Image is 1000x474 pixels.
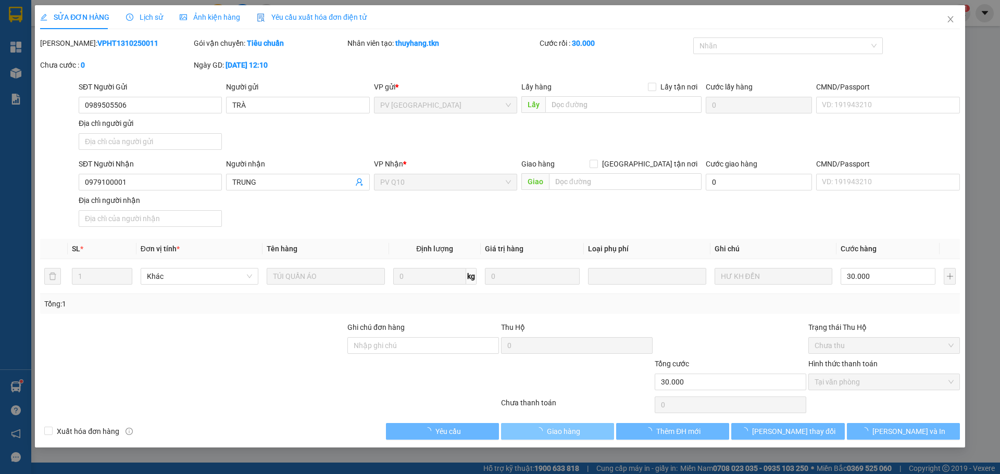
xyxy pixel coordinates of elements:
[147,268,252,284] span: Khác
[81,61,85,69] b: 0
[521,173,549,190] span: Giao
[40,59,192,71] div: Chưa cước :
[380,174,511,190] span: PV Q10
[126,14,133,21] span: clock-circle
[424,427,435,434] span: loading
[79,133,222,150] input: Địa chỉ của người gửi
[347,337,499,354] input: Ghi chú đơn hàng
[386,423,499,440] button: Yêu cầu
[267,268,384,285] input: VD: Bàn, Ghế
[816,158,959,170] div: CMND/Passport
[861,427,872,434] span: loading
[126,428,133,435] span: info-circle
[435,426,461,437] span: Yêu cầu
[97,25,435,39] li: [STREET_ADDRESS][PERSON_NAME]. [GEOGRAPHIC_DATA], Tỉnh [GEOGRAPHIC_DATA]
[706,83,753,91] label: Cước lấy hàng
[347,37,537,49] div: Nhân viên tạo:
[946,15,955,23] span: close
[521,83,552,91] span: Lấy hàng
[40,13,109,21] span: SỬA ĐƠN HÀNG
[616,423,729,440] button: Thêm ĐH mới
[79,81,222,93] div: SĐT Người Gửi
[141,245,180,253] span: Đơn vị tính
[53,426,123,437] span: Xuất hóa đơn hàng
[395,39,439,47] b: thuyhang.tkn
[501,323,525,331] span: Thu Hộ
[79,118,222,129] div: Địa chỉ người gửi
[97,39,435,52] li: Hotline: 1900 8153
[815,338,954,353] span: Chưa thu
[257,14,265,22] img: icon
[572,39,595,47] b: 30.000
[485,268,580,285] input: 0
[226,81,369,93] div: Người gửi
[40,14,47,21] span: edit
[194,37,345,49] div: Gói vận chuyển:
[374,81,517,93] div: VP gửi
[547,426,580,437] span: Giao hàng
[706,160,757,168] label: Cước giao hàng
[535,427,547,434] span: loading
[126,13,163,21] span: Lịch sử
[715,268,832,285] input: Ghi Chú
[347,323,405,331] label: Ghi chú đơn hàng
[180,13,240,21] span: Ảnh kiện hàng
[645,427,656,434] span: loading
[501,423,614,440] button: Giao hàng
[655,360,689,368] span: Tổng cước
[706,97,812,113] input: Cước lấy hàng
[808,322,960,333] div: Trạng thái Thu Hộ
[257,13,367,21] span: Yêu cầu xuất hóa đơn điện tử
[872,426,945,437] span: [PERSON_NAME] và In
[752,426,835,437] span: [PERSON_NAME] thay đổi
[13,13,65,65] img: logo.jpg
[44,268,61,285] button: delete
[521,160,555,168] span: Giao hàng
[584,239,710,259] th: Loại phụ phí
[545,96,702,113] input: Dọc đường
[44,298,386,310] div: Tổng: 1
[816,81,959,93] div: CMND/Passport
[267,245,297,253] span: Tên hàng
[355,178,364,186] span: user-add
[500,397,654,415] div: Chưa thanh toán
[847,423,960,440] button: [PERSON_NAME] và In
[741,427,752,434] span: loading
[40,37,192,49] div: [PERSON_NAME]:
[13,75,96,93] b: GỬI : PV Q10
[79,210,222,227] input: Địa chỉ của người nhận
[226,158,369,170] div: Người nhận
[706,174,812,190] input: Cước giao hàng
[656,81,702,93] span: Lấy tận nơi
[380,97,511,113] span: PV Hòa Thành
[549,173,702,190] input: Dọc đường
[598,158,702,170] span: [GEOGRAPHIC_DATA] tận nơi
[656,426,701,437] span: Thêm ĐH mới
[710,239,836,259] th: Ghi chú
[97,39,158,47] b: VPHT1310250011
[79,195,222,206] div: Địa chỉ người nhận
[808,360,878,368] label: Hình thức thanh toán
[540,37,691,49] div: Cước rồi :
[936,5,965,34] button: Close
[466,268,477,285] span: kg
[944,268,955,285] button: plus
[79,158,222,170] div: SĐT Người Nhận
[72,245,80,253] span: SL
[226,61,268,69] b: [DATE] 12:10
[521,96,545,113] span: Lấy
[194,59,345,71] div: Ngày GD:
[416,245,453,253] span: Định lượng
[841,245,877,253] span: Cước hàng
[815,374,954,390] span: Tại văn phòng
[485,245,523,253] span: Giá trị hàng
[180,14,187,21] span: picture
[247,39,284,47] b: Tiêu chuẩn
[731,423,844,440] button: [PERSON_NAME] thay đổi
[374,160,403,168] span: VP Nhận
